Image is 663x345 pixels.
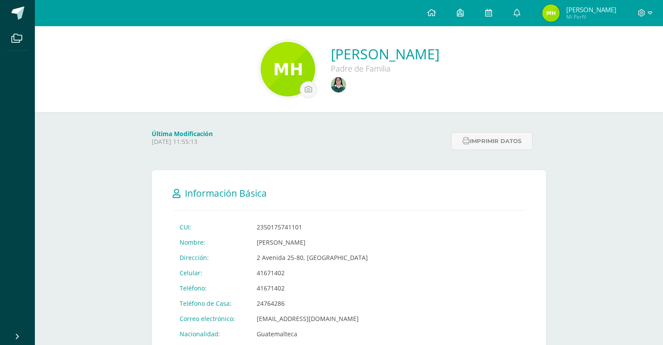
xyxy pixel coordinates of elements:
[250,235,375,250] td: [PERSON_NAME]
[566,13,616,20] span: Mi Perfil
[250,296,375,311] td: 24764286
[451,132,533,150] button: Imprimir datos
[261,42,315,96] img: 79ed0330ec6f71f6e0bfc12771a689ea.png
[250,219,375,235] td: 2350175741101
[185,187,267,199] span: Información Básica
[152,138,446,146] p: [DATE] 11:55:13
[173,326,250,342] td: Nacionalidad:
[250,311,375,326] td: [EMAIL_ADDRESS][DOMAIN_NAME]
[566,5,616,14] span: [PERSON_NAME]
[173,219,250,235] td: CUI:
[250,265,375,280] td: 41671402
[173,250,250,265] td: Dirección:
[331,63,439,74] div: Padre de Familia
[250,250,375,265] td: 2 Avenida 25-80, [GEOGRAPHIC_DATA]
[250,326,375,342] td: Guatemalteca
[152,130,446,138] h4: Última Modificación
[173,296,250,311] td: Teléfono de Casa:
[173,280,250,296] td: Teléfono:
[250,280,375,296] td: 41671402
[173,265,250,280] td: Celular:
[173,235,250,250] td: Nombre:
[331,77,346,92] img: eef9f94a8c91eb698c5eb398ef4ce52a.png
[173,311,250,326] td: Correo electrónico:
[542,4,560,22] img: 8cfee9302e94c67f695fad48b611364c.png
[331,44,439,63] a: [PERSON_NAME]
